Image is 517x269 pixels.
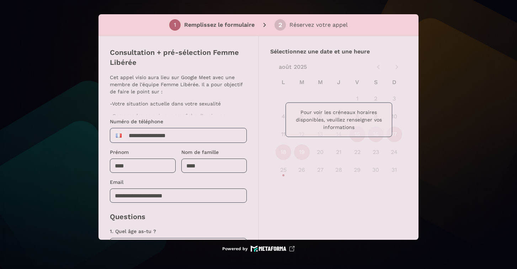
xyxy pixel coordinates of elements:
span: Email [110,179,123,185]
p: -Votre situation actuelle dans votre sexualité [110,100,245,107]
p: Powered by [222,246,248,252]
p: Remplissez le formulaire [184,21,255,29]
p: Sélectionnez une date et une heure [270,47,407,56]
span: Prénom [110,149,129,155]
p: Questions [110,211,247,222]
div: 2 [278,22,282,28]
div: 1 [174,22,176,28]
span: 1. Quel âge as-tu ? [110,228,156,234]
p: Cet appel visio aura lieu sur Google Meet avec une membre de l'équipe Femme Libérée. Il a pour ob... [110,74,245,95]
p: Pour voir les créneaux horaires disponibles, veuillez renseigner vos informations [292,109,386,131]
span: Nom de famille [181,149,219,155]
span: Numéro de téléphone [110,119,163,124]
p: Consultation + pré-sélection Femme Libérée [110,47,247,67]
p: Réservez votre appel [289,21,348,29]
a: Powered by [222,245,295,252]
p: -Comprendre ce qui vous empêche d'avoir une sexualité épanouie [110,112,245,126]
div: France: + 33 [112,130,126,141]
